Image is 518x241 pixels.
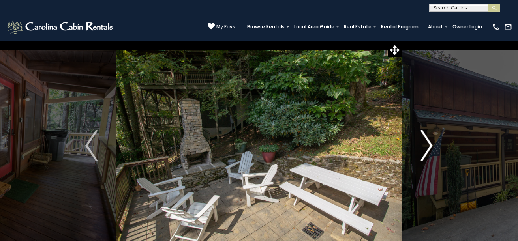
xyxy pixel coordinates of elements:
[216,23,235,30] span: My Favs
[243,21,289,32] a: Browse Rentals
[424,21,447,32] a: About
[6,19,115,35] img: White-1-2.png
[340,21,375,32] a: Real Estate
[492,23,500,31] img: phone-regular-white.png
[449,21,486,32] a: Owner Login
[85,130,97,161] img: arrow
[504,23,512,31] img: mail-regular-white.png
[208,22,235,31] a: My Favs
[290,21,338,32] a: Local Area Guide
[377,21,422,32] a: Rental Program
[420,130,432,161] img: arrow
